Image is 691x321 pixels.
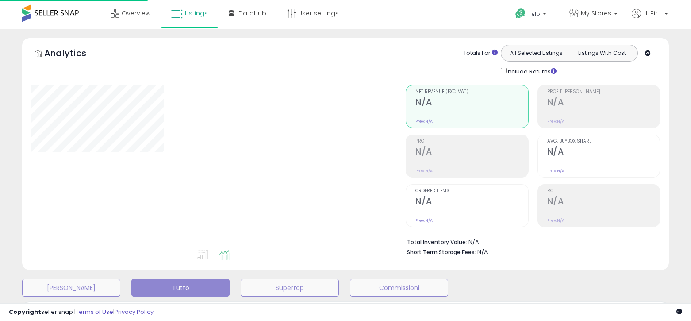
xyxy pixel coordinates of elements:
[569,47,635,59] button: Listings With Cost
[547,218,564,223] small: Prev: N/A
[415,218,433,223] small: Prev: N/A
[547,97,660,109] h2: N/A
[415,168,433,174] small: Prev: N/A
[415,139,528,144] span: Profit
[515,8,526,19] i: Get Help
[44,47,104,62] h5: Analytics
[503,47,569,59] button: All Selected Listings
[547,147,660,159] h2: N/A
[407,236,653,247] li: N/A
[407,238,467,246] b: Total Inventory Value:
[547,168,564,174] small: Prev: N/A
[477,248,488,256] span: N/A
[581,9,611,18] span: My Stores
[122,9,150,18] span: Overview
[407,248,476,256] b: Short Term Storage Fees:
[415,119,433,124] small: Prev: N/A
[547,119,564,124] small: Prev: N/A
[528,10,540,18] span: Help
[632,9,668,29] a: Hi Piri-
[643,9,662,18] span: Hi Piri-
[494,66,567,76] div: Include Returns
[547,189,660,193] span: ROI
[508,1,555,29] a: Help
[415,97,528,109] h2: N/A
[238,9,266,18] span: DataHub
[241,279,339,297] button: Supertop
[9,308,154,317] div: seller snap | |
[547,139,660,144] span: Avg. Buybox Share
[350,279,448,297] button: Commissioni
[415,147,528,159] h2: N/A
[415,89,528,94] span: Net Revenue (Exc. VAT)
[9,308,41,316] strong: Copyright
[22,279,120,297] button: [PERSON_NAME]
[463,49,498,58] div: Totals For
[547,89,660,94] span: Profit [PERSON_NAME]
[415,189,528,193] span: Ordered Items
[131,279,230,297] button: Tutto
[185,9,208,18] span: Listings
[415,196,528,208] h2: N/A
[547,196,660,208] h2: N/A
